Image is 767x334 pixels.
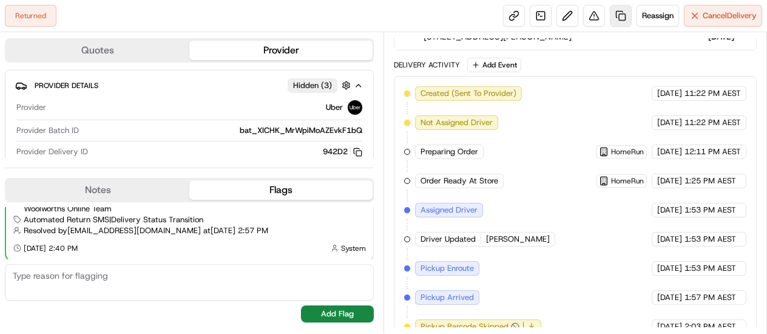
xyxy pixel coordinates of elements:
[657,321,682,332] span: [DATE]
[24,225,201,236] span: Resolved by [EMAIL_ADDRESS][DOMAIN_NAME]
[421,117,493,128] span: Not Assigned Driver
[24,214,203,225] span: Automated Return SMS | Delivery Status Transition
[703,10,757,21] span: Cancel Delivery
[421,292,474,303] span: Pickup Arrived
[341,244,366,253] span: System
[657,117,682,128] span: [DATE]
[421,263,474,274] span: Pickup Enroute
[657,205,682,216] span: [DATE]
[301,305,374,322] button: Add Flag
[24,244,78,253] span: [DATE] 2:40 PM
[421,176,498,186] span: Order Ready At Store
[16,146,88,157] span: Provider Delivery ID
[684,88,741,99] span: 11:22 PM AEST
[288,78,354,93] button: Hidden (3)
[684,176,736,186] span: 1:25 PM AEST
[657,234,682,245] span: [DATE]
[611,147,644,157] span: HomeRun
[611,176,644,186] span: HomeRun
[326,102,343,113] span: Uber
[657,88,682,99] span: [DATE]
[293,80,332,91] span: Hidden ( 3 )
[684,205,736,216] span: 1:53 PM AEST
[657,292,682,303] span: [DATE]
[421,88,516,99] span: Created (Sent To Provider)
[684,117,741,128] span: 11:22 PM AEST
[394,60,460,70] div: Delivery Activity
[203,225,268,236] span: at [DATE] 2:57 PM
[15,75,363,95] button: Provider DetailsHidden (3)
[642,10,674,21] span: Reassign
[189,41,373,60] button: Provider
[421,321,509,332] span: Pickup Barcode Skipped
[637,5,679,27] button: Reassign
[240,125,362,136] span: bat_XICHK_MrWpiMoAZEvkF1bQ
[6,180,189,200] button: Notes
[323,146,362,157] button: 942D2
[657,146,682,157] span: [DATE]
[684,321,736,332] span: 2:03 PM AEST
[6,41,189,60] button: Quotes
[684,234,736,245] span: 1:53 PM AEST
[348,100,362,115] img: uber-new-logo.jpeg
[421,321,519,332] button: Pickup Barcode Skipped
[189,180,373,200] button: Flags
[35,81,98,90] span: Provider Details
[684,5,762,27] button: CancelDelivery
[684,292,736,303] span: 1:57 PM AEST
[16,125,79,136] span: Provider Batch ID
[684,263,736,274] span: 1:53 PM AEST
[657,176,682,186] span: [DATE]
[467,58,521,72] button: Add Event
[657,263,682,274] span: [DATE]
[421,205,478,216] span: Assigned Driver
[16,102,46,113] span: Provider
[486,234,550,245] span: [PERSON_NAME]
[421,146,478,157] span: Preparing Order
[684,146,741,157] span: 12:11 PM AEST
[421,234,476,245] span: Driver Updated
